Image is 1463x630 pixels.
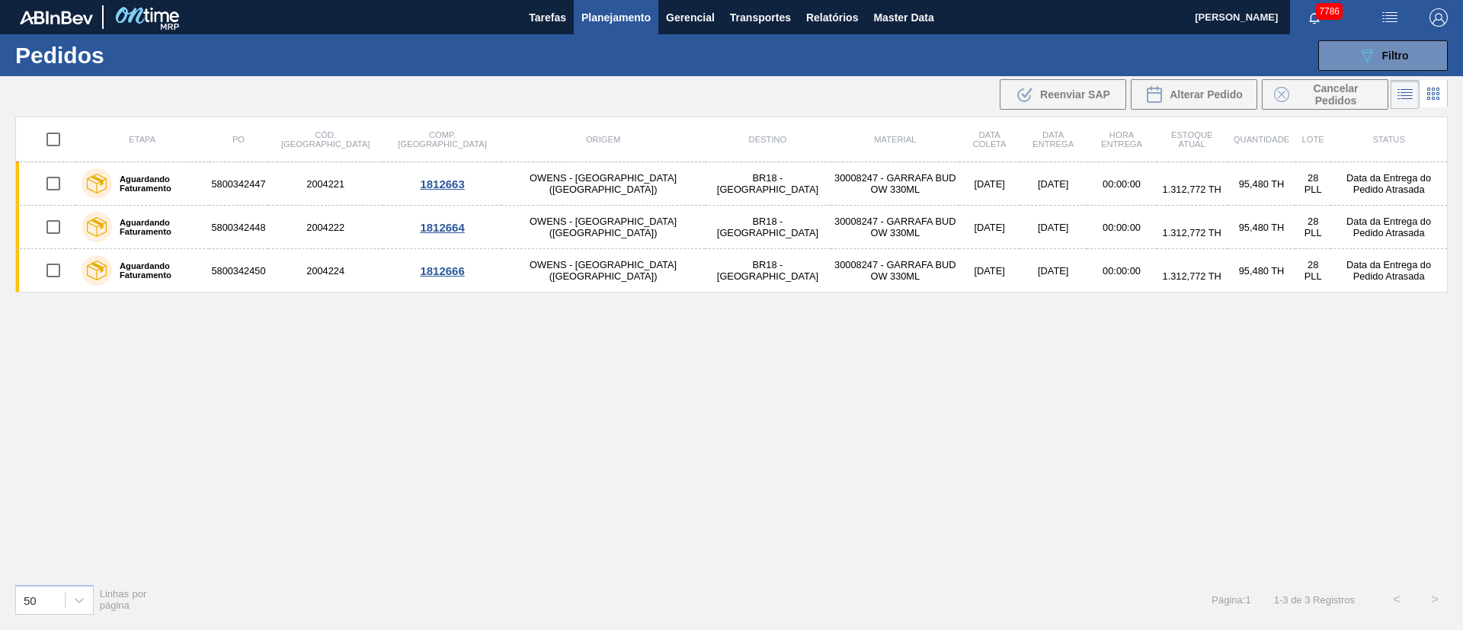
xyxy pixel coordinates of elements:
[501,249,704,293] td: OWENS - [GEOGRAPHIC_DATA] ([GEOGRAPHIC_DATA])
[1330,206,1447,249] td: Data da Entrega do Pedido Atrasada
[386,177,500,190] div: 1812663
[268,162,383,206] td: 2004221
[874,135,916,144] span: Material
[129,135,155,144] span: Etapa
[268,206,383,249] td: 2004222
[581,8,651,27] span: Planejamento
[959,249,1019,293] td: [DATE]
[1381,8,1399,27] img: userActions
[1087,206,1156,249] td: 00:00:00
[529,8,566,27] span: Tarefas
[586,135,620,144] span: Origem
[705,206,831,249] td: BR18 - [GEOGRAPHIC_DATA]
[1295,249,1330,293] td: 28 PLL
[1420,80,1448,109] div: Visão em Cards
[1163,270,1221,282] span: 1.312,772 TH
[209,249,267,293] td: 5800342450
[209,162,267,206] td: 5800342447
[112,218,203,236] label: Aguardando Faturamento
[1378,580,1416,619] button: <
[1087,249,1156,293] td: 00:00:00
[386,221,500,234] div: 1812664
[24,593,37,606] div: 50
[806,8,858,27] span: Relatórios
[1429,8,1448,27] img: Logout
[1020,249,1087,293] td: [DATE]
[1295,162,1330,206] td: 28 PLL
[386,264,500,277] div: 1812666
[1087,162,1156,206] td: 00:00:00
[281,130,370,149] span: Cód. [GEOGRAPHIC_DATA]
[705,162,831,206] td: BR18 - [GEOGRAPHIC_DATA]
[959,206,1019,249] td: [DATE]
[1163,227,1221,238] span: 1.312,772 TH
[1171,130,1213,149] span: Estoque atual
[20,11,93,24] img: TNhmsLtSVTkK8tSr43FrP2fwEKptu5GPRR3wAAAABJRU5ErkJggg==
[1330,162,1447,206] td: Data da Entrega do Pedido Atrasada
[501,162,704,206] td: OWENS - [GEOGRAPHIC_DATA] ([GEOGRAPHIC_DATA])
[973,130,1007,149] span: Data coleta
[873,8,933,27] span: Master Data
[831,206,959,249] td: 30008247 - GARRAFA BUD OW 330ML
[1330,249,1447,293] td: Data da Entrega do Pedido Atrasada
[16,206,1448,249] a: Aguardando Faturamento58003424482004222OWENS - [GEOGRAPHIC_DATA] ([GEOGRAPHIC_DATA])BR18 - [GEOGR...
[501,206,704,249] td: OWENS - [GEOGRAPHIC_DATA] ([GEOGRAPHIC_DATA])
[1170,88,1243,101] span: Alterar Pedido
[16,249,1448,293] a: Aguardando Faturamento58003424502004224OWENS - [GEOGRAPHIC_DATA] ([GEOGRAPHIC_DATA])BR18 - [GEOGR...
[268,249,383,293] td: 2004224
[398,130,486,149] span: Comp. [GEOGRAPHIC_DATA]
[1131,79,1257,110] div: Alterar Pedido
[1391,80,1420,109] div: Visão em Lista
[1295,82,1376,107] span: Cancelar Pedidos
[1295,206,1330,249] td: 28 PLL
[1020,206,1087,249] td: [DATE]
[112,261,203,280] label: Aguardando Faturamento
[1274,594,1355,606] span: 1 - 3 de 3 Registros
[705,249,831,293] td: BR18 - [GEOGRAPHIC_DATA]
[1228,249,1295,293] td: 95,480 TH
[1040,88,1110,101] span: Reenviar SAP
[831,249,959,293] td: 30008247 - GARRAFA BUD OW 330ML
[1000,79,1126,110] div: Reenviar SAP
[112,174,203,193] label: Aguardando Faturamento
[1228,162,1295,206] td: 95,480 TH
[1228,206,1295,249] td: 95,480 TH
[1372,135,1404,144] span: Status
[209,206,267,249] td: 5800342448
[1020,162,1087,206] td: [DATE]
[232,135,245,144] span: PO
[749,135,787,144] span: Destino
[1302,135,1324,144] span: Lote
[1262,79,1388,110] button: Cancelar Pedidos
[831,162,959,206] td: 30008247 - GARRAFA BUD OW 330ML
[1032,130,1074,149] span: Data entrega
[730,8,791,27] span: Transportes
[1212,594,1250,606] span: Página : 1
[1101,130,1142,149] span: Hora Entrega
[1318,40,1448,71] button: Filtro
[1290,7,1339,28] button: Notificações
[959,162,1019,206] td: [DATE]
[1262,79,1388,110] div: Cancelar Pedidos em Massa
[15,46,243,64] h1: Pedidos
[1382,50,1409,62] span: Filtro
[1416,580,1454,619] button: >
[1234,135,1289,144] span: Quantidade
[1316,3,1343,20] span: 7786
[16,162,1448,206] a: Aguardando Faturamento58003424472004221OWENS - [GEOGRAPHIC_DATA] ([GEOGRAPHIC_DATA])BR18 - [GEOGR...
[666,8,715,27] span: Gerencial
[100,588,147,611] span: Linhas por página
[1163,184,1221,195] span: 1.312,772 TH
